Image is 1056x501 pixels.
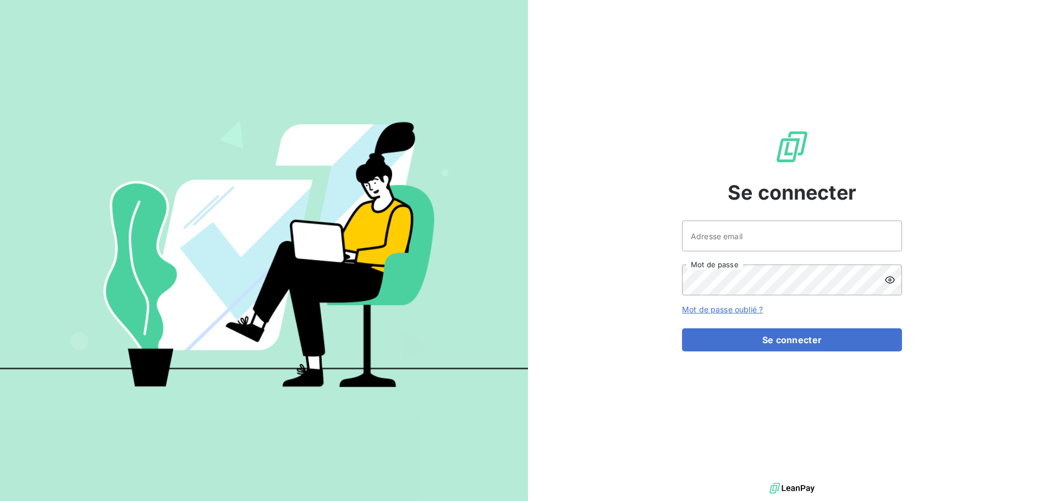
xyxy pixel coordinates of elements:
span: Se connecter [728,178,856,207]
button: Se connecter [682,328,902,351]
input: placeholder [682,221,902,251]
a: Mot de passe oublié ? [682,305,763,314]
img: logo [769,480,815,497]
img: Logo LeanPay [774,129,810,164]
